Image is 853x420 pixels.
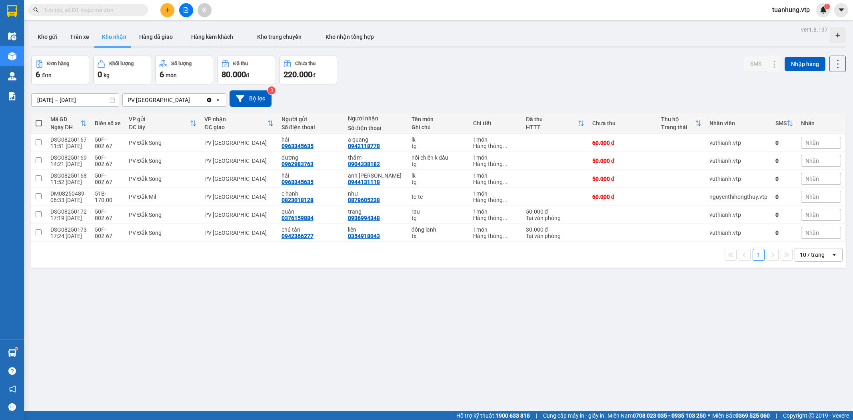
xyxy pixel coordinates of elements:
div: anh phương kozio [348,172,404,179]
th: Toggle SortBy [200,113,277,134]
div: 0 [775,158,793,164]
div: 0944131118 [348,179,380,185]
button: Hàng đã giao [133,27,179,46]
div: PV Đắk Song [129,230,196,236]
span: notification [8,385,16,393]
div: 0963345635 [282,143,314,149]
span: ... [503,215,507,221]
div: 06:33 [DATE] [50,197,87,203]
div: 50.000 đ [526,208,584,215]
div: 1 món [473,208,518,215]
div: PV Đắk Song [129,140,196,146]
span: 1 [825,4,828,9]
div: DSG08250168 [50,172,87,179]
div: 50F-002.67 [95,136,121,149]
div: liên [348,226,404,233]
div: Người nhận [348,115,404,122]
div: 0 [775,140,793,146]
div: DSG08250173 [50,226,87,233]
div: Trạng thái [661,124,695,130]
span: file-add [183,7,189,13]
span: món [166,72,177,78]
div: nguyenthihongthuy.vtp [709,194,767,200]
div: 10 / trang [800,251,825,259]
div: Hàng thông thường [473,143,518,149]
button: aim [198,3,212,17]
span: 80.000 [222,70,246,79]
div: Đã thu [526,116,578,122]
div: 0936994348 [348,215,380,221]
span: message [8,403,16,411]
div: DSG08250172 [50,208,87,215]
div: 0942366277 [282,233,314,239]
th: Toggle SortBy [46,113,91,134]
div: 1 món [473,172,518,179]
button: Khối lượng0kg [93,56,151,84]
span: aim [202,7,207,13]
div: Chưa thu [592,120,653,126]
div: Mã GD [50,116,80,122]
span: ... [503,143,507,149]
strong: 0369 525 060 [735,412,770,419]
div: PV [GEOGRAPHIC_DATA] [204,194,273,200]
div: PV Đắk Song [129,176,196,182]
svg: open [831,252,837,258]
div: 17:19 [DATE] [50,215,87,221]
div: quân [282,208,340,215]
span: plus [165,7,170,13]
div: 60.000 đ [592,194,653,200]
div: Hàng thông thường [473,197,518,203]
span: search [33,7,39,13]
div: Số lượng [171,61,192,66]
div: Hàng thông thường [473,215,518,221]
input: Tìm tên, số ĐT hoặc mã đơn [44,6,138,14]
button: Nhập hàng [785,57,825,71]
div: PV [GEOGRAPHIC_DATA] [204,140,273,146]
span: Nhãn [805,194,819,200]
div: Số điện thoại [348,125,404,131]
span: Nhãn [805,140,819,146]
div: 14:21 [DATE] [50,161,87,167]
div: 50.000 đ [592,158,653,164]
div: Hàng thông thường [473,233,518,239]
div: hải [282,136,340,143]
img: logo-vxr [7,5,17,17]
div: Tại văn phòng [526,233,584,239]
span: caret-down [838,6,845,14]
span: Cung cấp máy in - giấy in: [543,411,605,420]
img: warehouse-icon [8,32,16,40]
sup: 1 [824,4,830,9]
div: 0 [775,176,793,182]
div: 50F-002.67 [95,208,121,221]
span: Nhãn [805,212,819,218]
div: 30.000 đ [526,226,584,233]
div: a quang [348,136,404,143]
span: Nhãn [805,230,819,236]
th: Toggle SortBy [125,113,200,134]
span: ... [503,233,507,239]
span: 220.000 [284,70,312,79]
div: 0942118778 [348,143,380,149]
button: file-add [179,3,193,17]
button: plus [160,3,174,17]
div: Ngày ĐH [50,124,80,130]
div: tg [412,215,465,221]
div: ĐC giao [204,124,267,130]
div: Người gửi [282,116,340,122]
div: 0904338182 [348,161,380,167]
th: Toggle SortBy [771,113,797,134]
span: ⚪️ [708,414,710,417]
img: warehouse-icon [8,72,16,80]
span: kg [104,72,110,78]
div: vuthianh.vtp [709,176,767,182]
div: PV [GEOGRAPHIC_DATA] [204,212,273,218]
th: Toggle SortBy [522,113,588,134]
div: lk [412,172,465,179]
div: 0 [775,194,793,200]
button: Trên xe [64,27,96,46]
div: PV Đắk Song [129,158,196,164]
button: Đã thu80.000đ [217,56,275,84]
button: Bộ lọc [230,90,272,107]
div: 0963345635 [282,179,314,185]
div: PV Đắk Song [129,212,196,218]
